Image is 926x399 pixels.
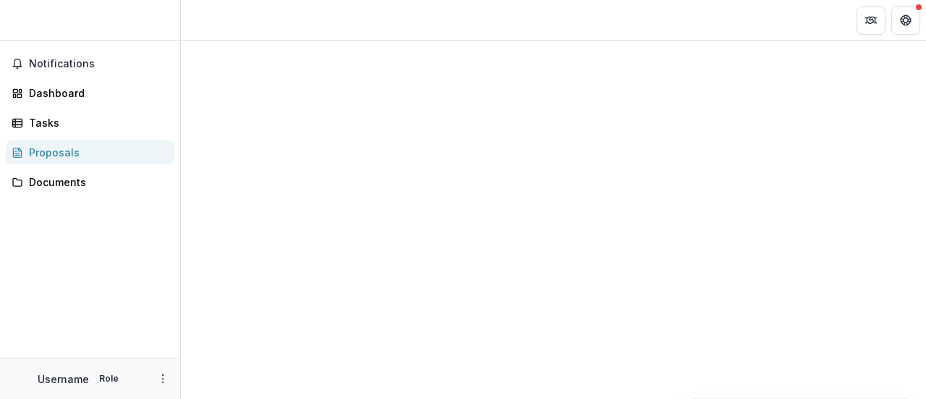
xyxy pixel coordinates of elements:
[29,58,169,70] span: Notifications
[29,85,163,101] div: Dashboard
[29,175,163,190] div: Documents
[6,111,174,135] a: Tasks
[891,6,920,35] button: Get Help
[6,52,174,75] button: Notifications
[6,170,174,194] a: Documents
[95,372,123,385] p: Role
[38,371,89,387] p: Username
[154,370,171,387] button: More
[6,81,174,105] a: Dashboard
[29,145,163,160] div: Proposals
[857,6,885,35] button: Partners
[6,140,174,164] a: Proposals
[29,115,163,130] div: Tasks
